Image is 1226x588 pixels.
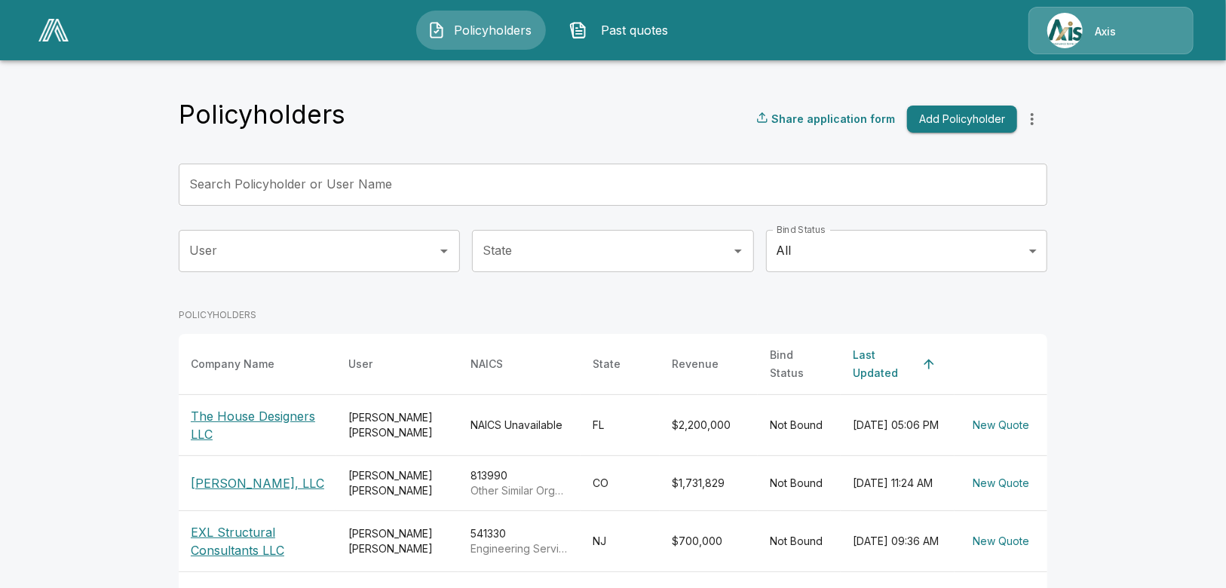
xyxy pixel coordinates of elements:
[348,355,372,373] div: User
[569,21,587,39] img: Past quotes Icon
[907,106,1017,133] button: Add Policyholder
[581,510,660,571] td: NJ
[348,468,446,498] div: [PERSON_NAME] [PERSON_NAME]
[434,240,455,262] button: Open
[901,106,1017,133] a: Add Policyholder
[470,541,569,556] p: Engineering Services
[967,470,1035,498] button: New Quote
[660,510,758,571] td: $700,000
[758,334,841,395] th: Bind Status
[841,510,955,571] td: [DATE] 09:36 AM
[728,240,749,262] button: Open
[191,523,324,559] p: EXL Structural Consultants LLC
[581,394,660,455] td: FL
[660,455,758,510] td: $1,731,829
[660,394,758,455] td: $2,200,000
[967,528,1035,556] button: New Quote
[766,230,1047,272] div: All
[1017,104,1047,134] button: more
[841,394,955,455] td: [DATE] 05:06 PM
[470,526,569,556] div: 541330
[428,21,446,39] img: Policyholders Icon
[348,410,446,440] div: [PERSON_NAME] [PERSON_NAME]
[758,510,841,571] td: Not Bound
[179,308,1047,322] p: POLICYHOLDERS
[558,11,688,50] button: Past quotes IconPast quotes
[470,355,503,373] div: NAICS
[593,355,621,373] div: State
[348,526,446,556] div: [PERSON_NAME] [PERSON_NAME]
[416,11,546,50] button: Policyholders IconPolicyholders
[38,19,69,41] img: AA Logo
[771,111,895,127] p: Share application form
[967,412,1035,439] button: New Quote
[470,483,569,498] p: Other Similar Organizations (except Business, Professional, Labor, and Political Organizations)
[191,474,324,492] p: [PERSON_NAME], LLC
[593,21,676,39] span: Past quotes
[452,21,535,39] span: Policyholders
[458,394,581,455] td: NAICS Unavailable
[853,346,915,382] div: Last Updated
[191,355,274,373] div: Company Name
[581,455,660,510] td: CO
[470,468,569,498] div: 813990
[841,455,955,510] td: [DATE] 11:24 AM
[777,223,826,236] label: Bind Status
[672,355,719,373] div: Revenue
[758,394,841,455] td: Not Bound
[179,99,345,130] h4: Policyholders
[758,455,841,510] td: Not Bound
[191,407,324,443] p: The House Designers LLC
